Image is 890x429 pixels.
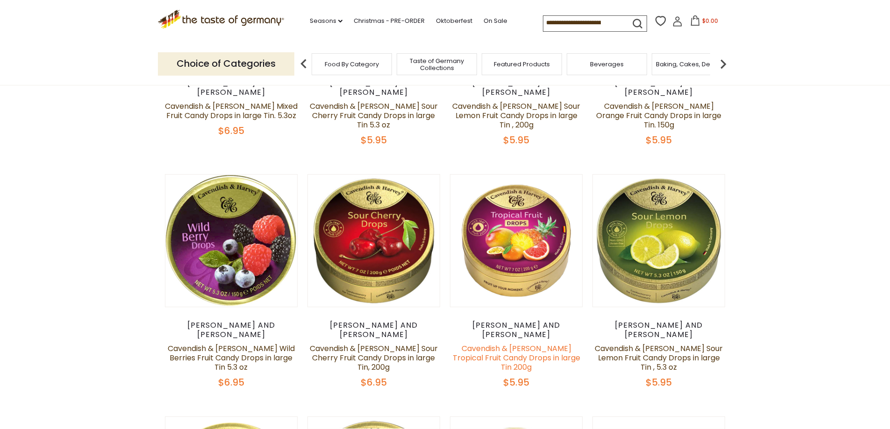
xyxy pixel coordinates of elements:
[595,343,723,373] a: Cavendish & [PERSON_NAME] Sour Lemon Fruit Candy Drops in large Tin , 5.3 oz
[494,61,550,68] a: Featured Products
[453,343,580,373] a: Cavendish & [PERSON_NAME] Tropical Fruit Candy Drops in large Tin 200g
[165,78,298,97] div: [PERSON_NAME] and [PERSON_NAME]
[294,55,313,73] img: previous arrow
[165,321,298,339] div: [PERSON_NAME] and [PERSON_NAME]
[165,101,298,121] a: Cavendish & [PERSON_NAME] Mixed Fruit Candy Drops in large Tin. 5.3oz
[310,101,438,130] a: Cavendish & [PERSON_NAME] Sour Cherry Fruit Candy Drops in large Tin 5.3 oz
[436,16,472,26] a: Oktoberfest
[646,134,672,147] span: $5.95
[656,61,728,68] a: Baking, Cakes, Desserts
[218,376,244,389] span: $6.95
[684,15,724,29] button: $0.00
[399,57,474,71] a: Taste of Germany Collections
[308,175,440,307] img: Cavendish
[592,78,726,97] div: [PERSON_NAME] and [PERSON_NAME]
[592,321,726,339] div: [PERSON_NAME] and [PERSON_NAME]
[307,321,441,339] div: [PERSON_NAME] and [PERSON_NAME]
[484,16,507,26] a: On Sale
[450,175,583,307] img: Cavendish
[596,101,721,130] a: Cavendish & [PERSON_NAME] Orange Fruit Candy Drops in large Tin. 150g
[354,16,425,26] a: Christmas - PRE-ORDER
[702,17,718,25] span: $0.00
[593,175,725,307] img: Cavendish
[310,343,438,373] a: Cavendish & [PERSON_NAME] Sour Cherry Fruit Candy Drops in large Tin, 200g
[325,61,379,68] a: Food By Category
[450,321,583,339] div: [PERSON_NAME] and [PERSON_NAME]
[307,78,441,97] div: [PERSON_NAME] and [PERSON_NAME]
[361,376,387,389] span: $6.95
[452,101,580,130] a: Cavendish & [PERSON_NAME] Sour Lemon Fruit Candy Drops in large Tin , 200g
[503,376,529,389] span: $5.95
[310,16,342,26] a: Seasons
[714,55,733,73] img: next arrow
[165,175,298,307] img: Cavendish
[646,376,672,389] span: $5.95
[503,134,529,147] span: $5.95
[590,61,624,68] a: Beverages
[168,343,295,373] a: Cavendish & [PERSON_NAME] Wild Berries Fruit Candy Drops in large Tin 5.3 oz
[158,52,294,75] p: Choice of Categories
[450,78,583,97] div: [PERSON_NAME] and [PERSON_NAME]
[361,134,387,147] span: $5.95
[218,124,244,137] span: $6.95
